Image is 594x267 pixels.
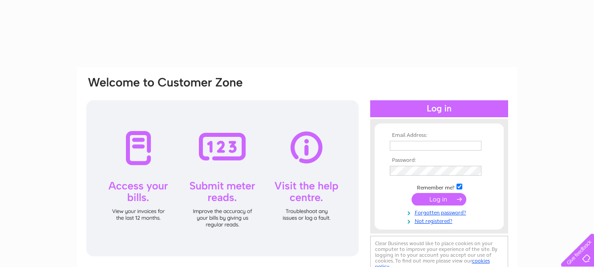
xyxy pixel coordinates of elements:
[388,182,491,191] td: Remember me?
[388,132,491,139] th: Email Address:
[412,193,466,205] input: Submit
[388,157,491,164] th: Password:
[390,208,491,216] a: Forgotten password?
[390,216,491,225] a: Not registered?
